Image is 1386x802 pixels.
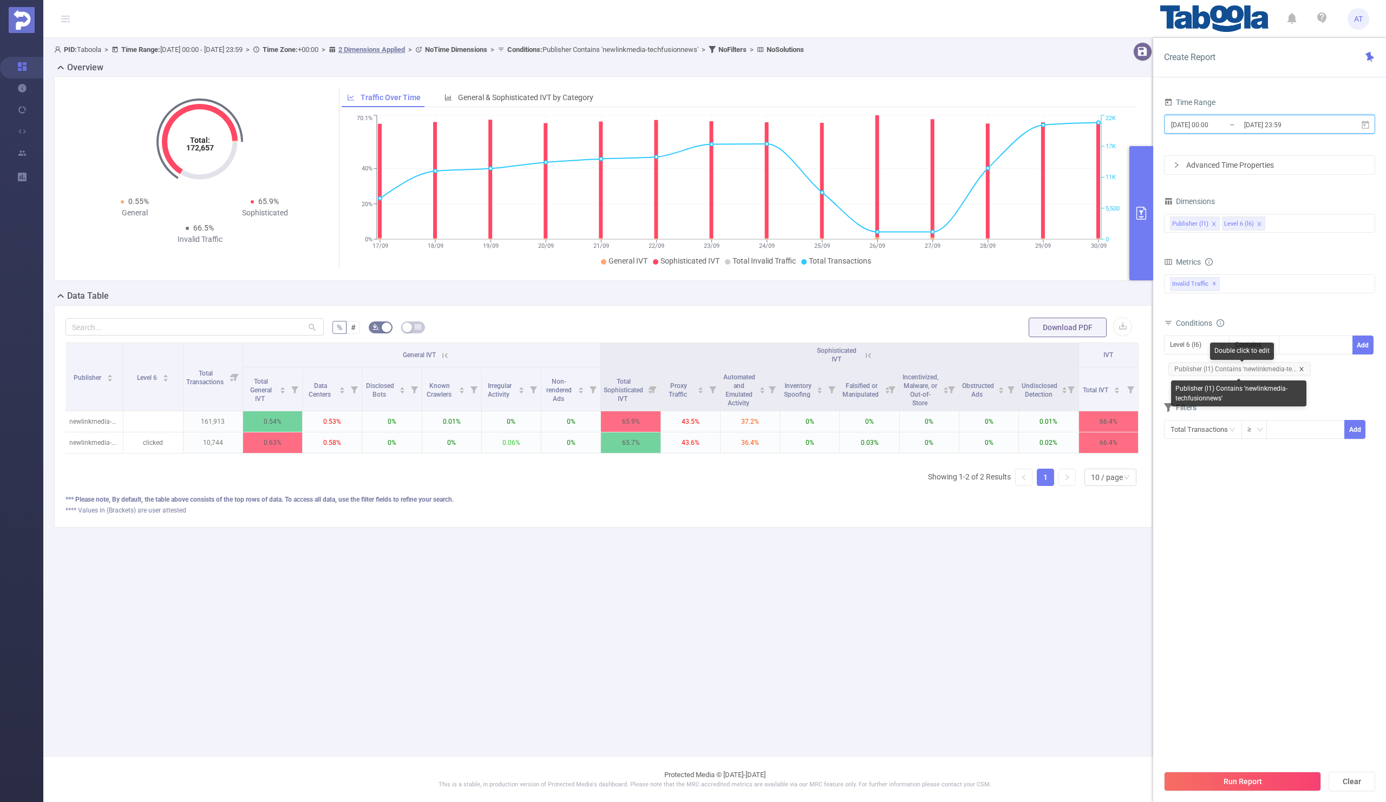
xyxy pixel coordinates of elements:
[107,373,113,376] i: icon: caret-up
[318,45,329,54] span: >
[1164,772,1321,791] button: Run Report
[1257,426,1263,434] i: icon: down
[767,45,804,54] b: No Solutions
[366,382,394,398] span: Disclosed Bots
[780,432,839,453] p: 0%
[759,389,765,392] i: icon: caret-down
[507,45,698,54] span: Publisher Contains 'newlinkmedia-techfusionnews'
[1123,367,1138,411] i: Filter menu
[190,136,210,144] tspan: Total:
[609,257,648,265] span: General IVT
[1035,242,1051,249] tspan: 29/09
[121,45,160,54] b: Time Range:
[538,242,553,249] tspan: 20/09
[817,347,857,363] span: Sophisticated IVT
[64,45,77,54] b: PID:
[519,389,525,392] i: icon: caret-down
[425,45,487,54] b: No Time Dimensions
[422,432,481,453] p: 0%
[1269,342,1276,350] i: icon: down
[698,45,709,54] span: >
[661,257,720,265] span: Sophisticated IVT
[1062,385,1068,389] i: icon: caret-up
[162,373,169,379] div: Sort
[519,385,525,389] i: icon: caret-up
[661,432,720,453] p: 43.6%
[764,367,780,411] i: Filter menu
[721,432,780,453] p: 36.4%
[962,382,994,398] span: Obstructed Ads
[107,373,113,379] div: Sort
[903,373,939,407] span: Incentivized, Malware, or Out-of-Store
[1224,217,1254,231] div: Level 6 (l6)
[824,367,839,411] i: Filter menu
[1235,336,1269,354] div: Contains
[1037,469,1054,485] a: 1
[243,45,253,54] span: >
[193,223,214,232] span: 66.5%
[759,385,765,389] i: icon: caret-up
[1247,420,1259,438] div: ≥
[1061,385,1068,392] div: Sort
[784,382,812,398] span: Inventory Spoofing
[362,165,372,172] tspan: 40%
[1329,772,1375,791] button: Clear
[1164,52,1215,62] span: Create Report
[128,197,149,206] span: 0.55%
[541,432,600,453] p: 0%
[869,242,885,249] tspan: 26/09
[840,432,899,453] p: 0.03%
[66,495,1141,504] div: *** Please note, By default, the table above consists of the top rows of data. To access all data...
[900,432,959,453] p: 0%
[1299,366,1304,372] i: icon: close
[1171,380,1306,406] div: Publisher (l1) Contains 'newlinkmedia-techfusionnews'
[705,367,720,411] i: Filter menu
[372,324,379,330] i: icon: bg-colors
[163,373,169,376] i: icon: caret-up
[578,385,584,392] div: Sort
[137,374,159,382] span: Level 6
[526,367,541,411] i: Filter menu
[1106,115,1116,122] tspan: 22K
[337,323,342,332] span: %
[66,318,324,336] input: Search...
[1170,216,1220,231] li: Publisher (l1)
[1019,432,1078,453] p: 0.02%
[697,389,703,392] i: icon: caret-down
[998,385,1004,392] div: Sort
[258,197,279,206] span: 65.9%
[339,389,345,392] i: icon: caret-down
[487,45,498,54] span: >
[604,378,643,403] span: Total Sophisticated IVT
[817,389,823,392] i: icon: caret-down
[1170,117,1258,132] input: Start date
[1173,162,1180,168] i: icon: right
[541,411,600,432] p: 0%
[1022,382,1057,398] span: Undisclosed Detection
[1058,469,1076,486] li: Next Page
[1205,258,1213,266] i: icon: info-circle
[186,143,214,152] tspan: 172,657
[1172,217,1208,231] div: Publisher (l1)
[488,382,512,398] span: Irregular Activity
[459,385,465,389] i: icon: caret-up
[980,242,996,249] tspan: 28/09
[1106,236,1109,243] tspan: 0
[407,367,422,411] i: Filter menu
[747,45,757,54] span: >
[578,385,584,389] i: icon: caret-up
[399,385,405,389] i: icon: caret-up
[227,343,243,411] i: Filter menu
[279,385,286,392] div: Sort
[959,432,1018,453] p: 0%
[1063,367,1078,411] i: Filter menu
[601,411,660,432] p: 65.9%
[338,45,405,54] u: 2 Dimensions Applied
[1211,221,1217,228] i: icon: close
[67,61,103,74] h2: Overview
[1222,216,1265,231] li: Level 6 (l6)
[507,45,542,54] b: Conditions :
[280,385,286,389] i: icon: caret-up
[1164,403,1197,412] span: Filters
[900,411,959,432] p: 0%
